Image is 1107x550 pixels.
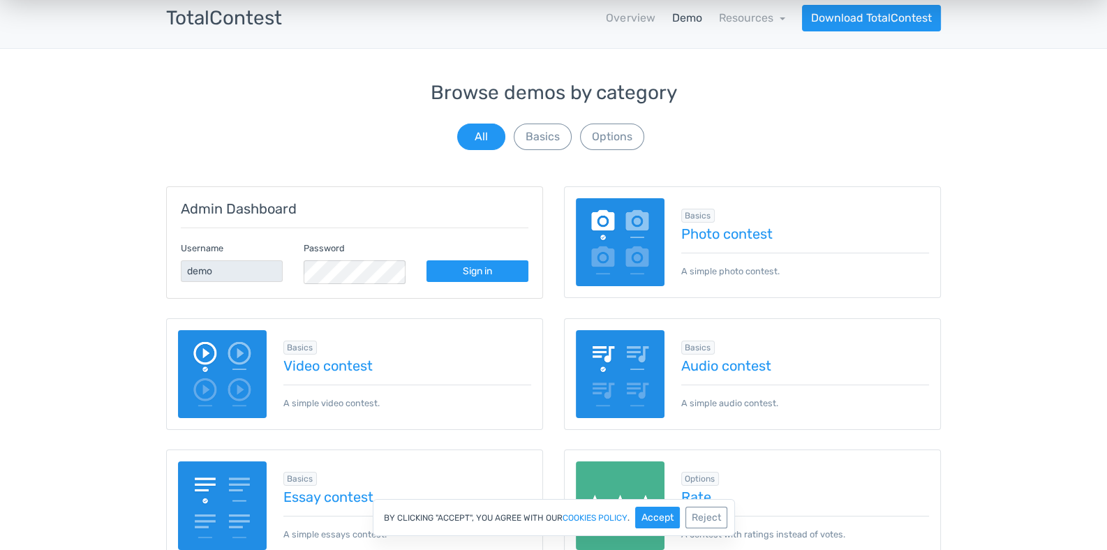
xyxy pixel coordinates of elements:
[681,253,930,278] p: A simple photo contest.
[681,489,930,505] a: Rate
[576,330,664,419] img: audio-poll.png
[681,341,715,355] span: Browse all in Basics
[283,358,532,373] a: Video contest
[563,514,627,522] a: cookies policy
[181,201,528,216] h5: Admin Dashboard
[178,330,267,419] img: video-poll.png
[181,241,223,255] label: Username
[681,358,930,373] a: Audio contest
[681,226,930,241] a: Photo contest
[635,507,680,528] button: Accept
[166,8,282,29] h3: TotalContest
[681,385,930,410] p: A simple audio contest.
[802,5,941,31] a: Download TotalContest
[166,82,941,104] h3: Browse demos by category
[178,461,267,550] img: essay-contest.png
[283,385,532,410] p: A simple video contest.
[606,10,655,27] a: Overview
[283,341,318,355] span: Browse all in Basics
[373,499,735,536] div: By clicking "Accept", you agree with our .
[514,124,572,150] button: Basics
[426,260,528,282] a: Sign in
[718,11,785,24] a: Resources
[283,472,318,486] span: Browse all in Basics
[457,124,505,150] button: All
[671,10,701,27] a: Demo
[681,472,720,486] span: Browse all in Options
[681,209,715,223] span: Browse all in Basics
[283,489,532,505] a: Essay contest
[576,461,664,550] img: rate.png
[580,124,644,150] button: Options
[685,507,727,528] button: Reject
[304,241,345,255] label: Password
[576,198,664,287] img: image-poll.png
